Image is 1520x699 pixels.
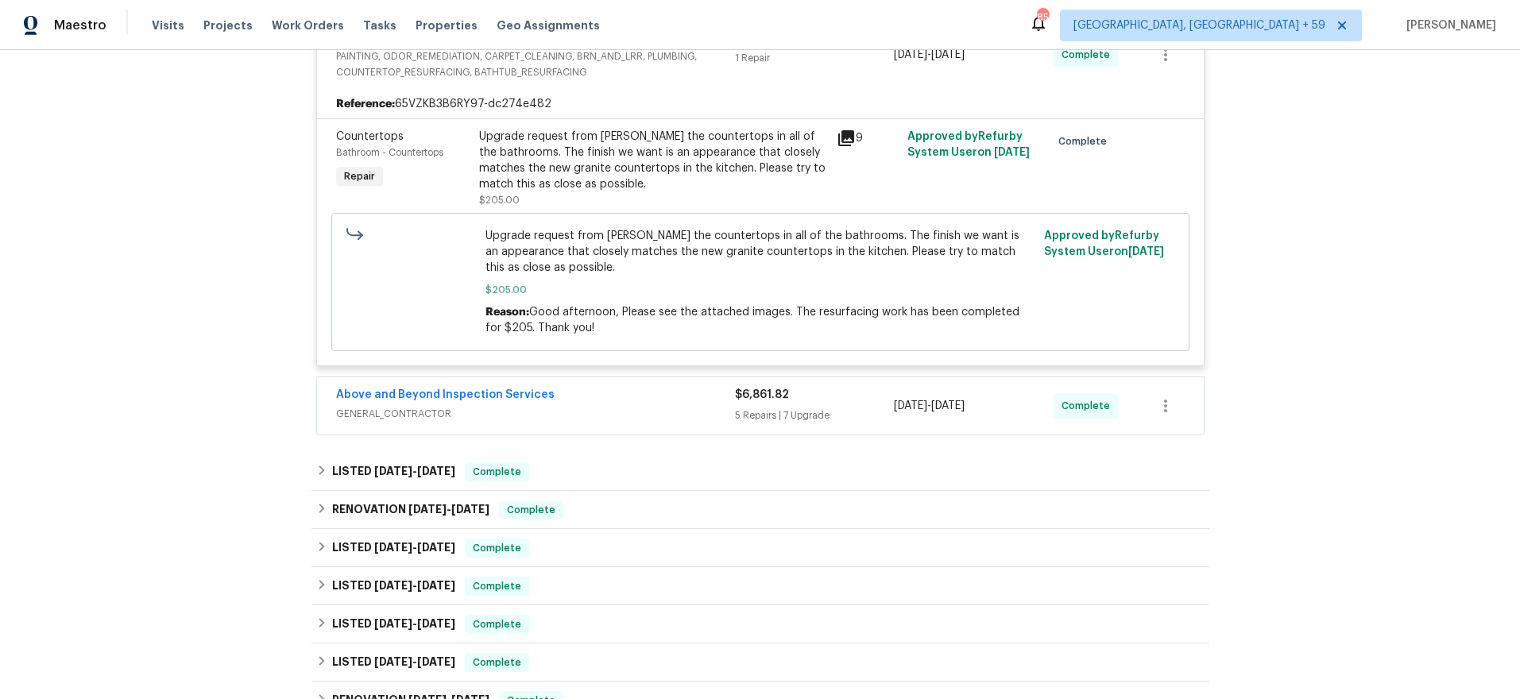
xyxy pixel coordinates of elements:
[332,539,455,558] h6: LISTED
[894,400,927,411] span: [DATE]
[479,195,520,205] span: $205.00
[408,504,447,515] span: [DATE]
[311,605,1209,643] div: LISTED [DATE]-[DATE]Complete
[837,129,899,148] div: 9
[336,48,735,80] span: PAINTING, ODOR_REMEDIATION, CARPET_CLEANING, BRN_AND_LRR, PLUMBING, COUNTERTOP_RESURFACING, BATHT...
[374,618,455,629] span: -
[1062,398,1116,414] span: Complete
[374,542,455,553] span: -
[479,129,827,192] div: Upgrade request from [PERSON_NAME] the countertops in all of the bathrooms. The finish we want is...
[1128,246,1164,257] span: [DATE]
[374,656,412,667] span: [DATE]
[152,17,184,33] span: Visits
[894,49,927,60] span: [DATE]
[374,542,412,553] span: [DATE]
[311,643,1209,682] div: LISTED [DATE]-[DATE]Complete
[408,504,489,515] span: -
[374,580,412,591] span: [DATE]
[336,96,395,112] b: Reference:
[417,618,455,629] span: [DATE]
[336,389,555,400] a: Above and Beyond Inspection Services
[317,90,1204,118] div: 65VZKB3B6RY97-dc274e482
[332,653,455,672] h6: LISTED
[501,502,562,518] span: Complete
[466,616,528,632] span: Complete
[735,50,895,66] div: 1 Repair
[894,47,965,63] span: -
[374,656,455,667] span: -
[311,491,1209,529] div: RENOVATION [DATE]-[DATE]Complete
[485,307,1019,334] span: Good afternoon, Please see the attached images. The resurfacing work has been completed for $205....
[203,17,253,33] span: Projects
[1062,47,1116,63] span: Complete
[332,462,455,481] h6: LISTED
[907,131,1030,158] span: Approved by Refurby System User on
[1073,17,1325,33] span: [GEOGRAPHIC_DATA], [GEOGRAPHIC_DATA] + 59
[311,567,1209,605] div: LISTED [DATE]-[DATE]Complete
[332,577,455,596] h6: LISTED
[931,49,965,60] span: [DATE]
[336,406,735,422] span: GENERAL_CONTRACTOR
[363,20,396,31] span: Tasks
[332,615,455,634] h6: LISTED
[336,131,404,142] span: Countertops
[485,282,1035,298] span: $205.00
[485,307,529,318] span: Reason:
[374,618,412,629] span: [DATE]
[735,407,895,423] div: 5 Repairs | 7 Upgrade
[338,168,381,184] span: Repair
[374,580,455,591] span: -
[54,17,106,33] span: Maestro
[417,656,455,667] span: [DATE]
[466,655,528,670] span: Complete
[1400,17,1496,33] span: [PERSON_NAME]
[417,580,455,591] span: [DATE]
[485,228,1035,276] span: Upgrade request from [PERSON_NAME] the countertops in all of the bathrooms. The finish we want is...
[311,453,1209,491] div: LISTED [DATE]-[DATE]Complete
[1044,230,1164,257] span: Approved by Refurby System User on
[1058,133,1113,149] span: Complete
[374,465,412,477] span: [DATE]
[417,465,455,477] span: [DATE]
[336,148,443,157] span: Bathroom - Countertops
[332,500,489,519] h6: RENOVATION
[894,398,965,414] span: -
[272,17,344,33] span: Work Orders
[994,147,1030,158] span: [DATE]
[451,504,489,515] span: [DATE]
[416,17,478,33] span: Properties
[735,389,789,400] span: $6,861.82
[931,400,965,411] span: [DATE]
[466,464,528,480] span: Complete
[1037,10,1048,25] div: 854
[466,578,528,594] span: Complete
[311,529,1209,567] div: LISTED [DATE]-[DATE]Complete
[374,465,455,477] span: -
[497,17,600,33] span: Geo Assignments
[417,542,455,553] span: [DATE]
[466,540,528,556] span: Complete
